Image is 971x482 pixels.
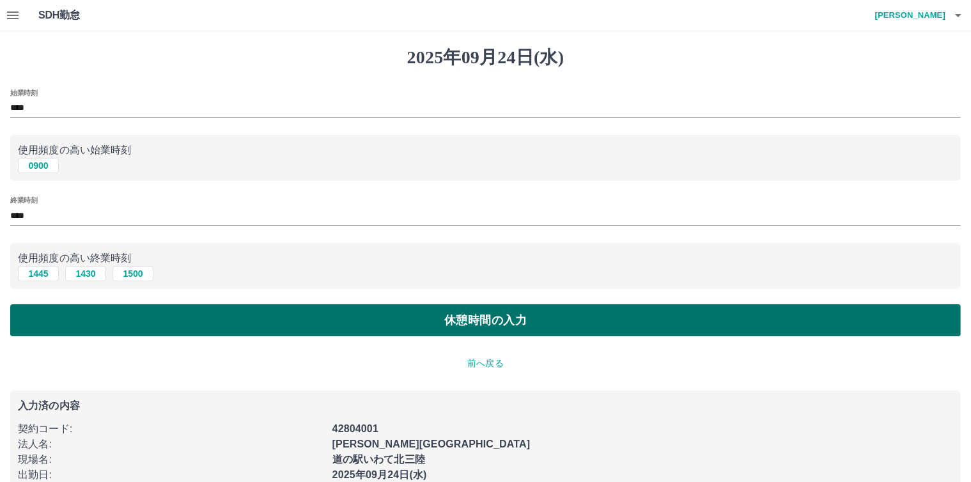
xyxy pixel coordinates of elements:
[18,158,59,173] button: 0900
[10,196,37,205] label: 終業時刻
[332,454,425,465] b: 道の駅いわて北三陸
[18,266,59,281] button: 1445
[18,143,953,158] p: 使用頻度の高い始業時刻
[18,437,325,452] p: 法人名 :
[332,423,378,434] b: 42804001
[332,439,531,449] b: [PERSON_NAME][GEOGRAPHIC_DATA]
[18,251,953,266] p: 使用頻度の高い終業時刻
[10,47,961,68] h1: 2025年09月24日(水)
[18,452,325,467] p: 現場名 :
[332,469,427,480] b: 2025年09月24日(水)
[18,401,953,411] p: 入力済の内容
[113,266,153,281] button: 1500
[10,88,37,97] label: 始業時刻
[10,357,961,370] p: 前へ戻る
[10,304,961,336] button: 休憩時間の入力
[18,421,325,437] p: 契約コード :
[65,266,106,281] button: 1430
